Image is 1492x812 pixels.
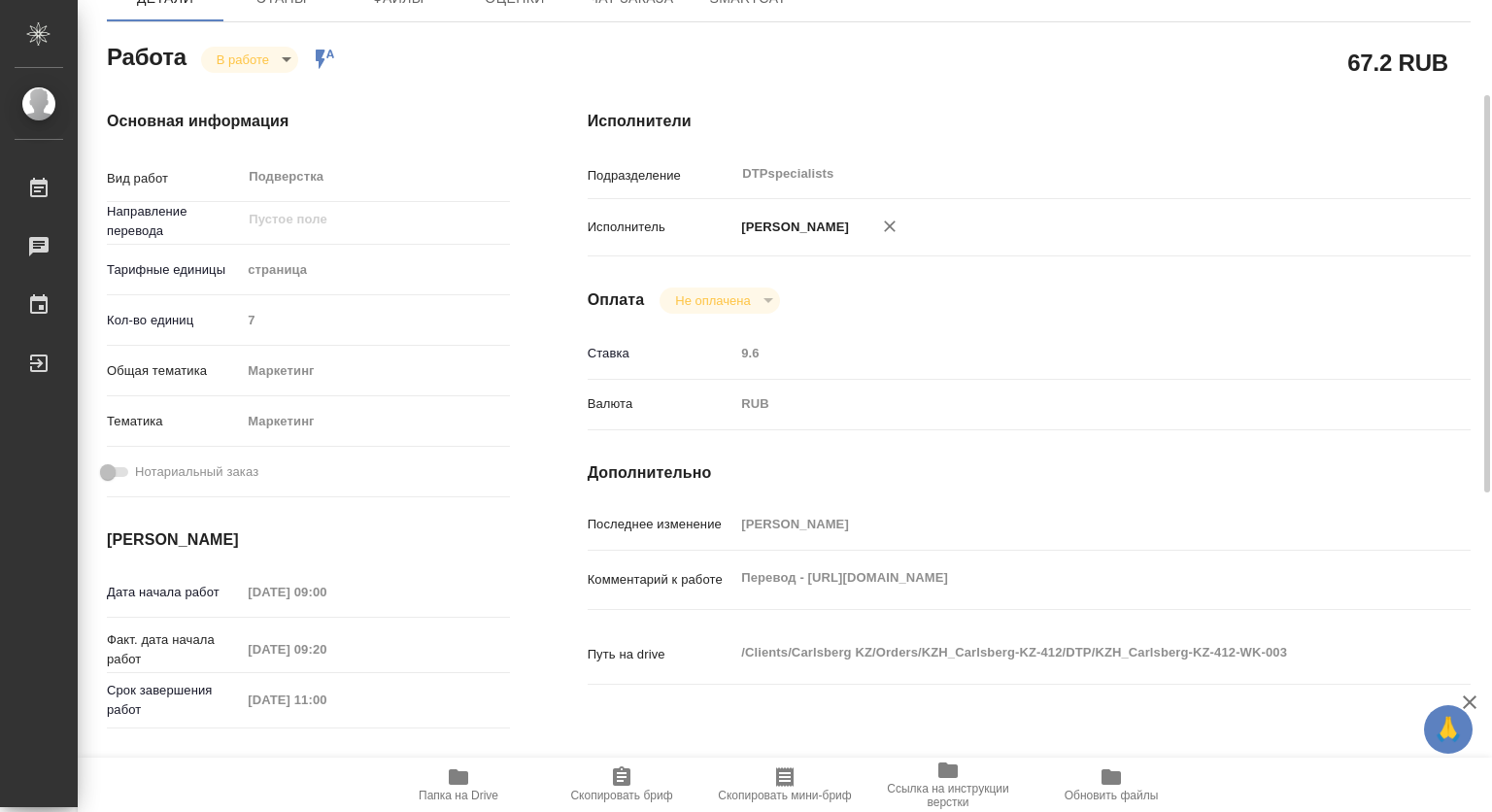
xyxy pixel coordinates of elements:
div: Маркетинг [241,405,509,438]
input: Пустое поле [241,686,411,714]
p: Тематика [107,412,241,431]
span: Ссылка на инструкции верстки [878,782,1018,809]
p: Исполнитель [588,218,735,237]
input: Пустое поле [734,339,1397,367]
button: В работе [211,51,275,68]
button: Не оплачена [669,292,756,309]
span: Нотариальный заказ [135,462,258,482]
input: Пустое поле [241,635,411,663]
p: Путь на drive [588,645,735,664]
p: Последнее изменение [588,515,735,534]
p: Вид работ [107,169,241,188]
textarea: Перевод - [URL][DOMAIN_NAME] [734,561,1397,594]
button: 🙏 [1424,705,1473,754]
div: В работе [201,47,298,73]
p: Факт. срок заверш. работ [107,756,241,795]
h4: [PERSON_NAME] [107,528,510,552]
div: RUB [734,388,1397,421]
span: Скопировать бриф [570,789,672,802]
span: Скопировать мини-бриф [718,789,851,802]
span: 🙏 [1432,709,1465,750]
h4: Дополнительно [588,461,1471,485]
input: Пустое поле [241,578,411,606]
h4: Основная информация [107,110,510,133]
input: Пустое поле [734,510,1397,538]
p: [PERSON_NAME] [734,218,849,237]
button: Обновить файлы [1030,758,1193,812]
button: Скопировать мини-бриф [703,758,866,812]
h2: Работа [107,38,186,73]
p: Направление перевода [107,202,241,241]
input: Пустое поле [241,306,509,334]
p: Факт. дата начала работ [107,630,241,669]
p: Общая тематика [107,361,241,381]
h4: Исполнители [588,110,1471,133]
button: Удалить исполнителя [868,205,911,248]
p: Дата начала работ [107,583,241,602]
p: Срок завершения работ [107,681,241,720]
h2: 67.2 RUB [1347,46,1448,79]
input: Пустое поле [247,208,463,231]
button: Папка на Drive [377,758,540,812]
p: Ставка [588,344,735,363]
span: Папка на Drive [419,789,498,802]
button: Скопировать бриф [540,758,703,812]
p: Тарифные единицы [107,260,241,280]
div: Маркетинг [241,355,509,388]
p: Кол-во единиц [107,311,241,330]
p: Валюта [588,394,735,414]
p: Комментарий к работе [588,570,735,590]
p: Подразделение [588,166,735,186]
h4: Оплата [588,288,645,312]
div: В работе [660,288,779,314]
div: страница [241,254,509,287]
span: Обновить файлы [1065,789,1159,802]
textarea: /Clients/Carlsberg KZ/Orders/KZH_Carlsberg-KZ-412/DTP/KZH_Carlsberg-KZ-412-WK-003 [734,636,1397,669]
button: Ссылка на инструкции верстки [866,758,1030,812]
